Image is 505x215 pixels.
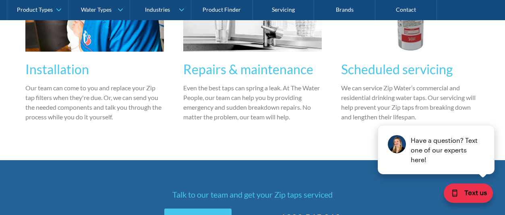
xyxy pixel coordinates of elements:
p: We can service Zip Water’s commercial and residential drinking water taps. Our servicing will hel... [341,83,480,122]
div: Industries [145,6,170,13]
div: Product Types [17,6,53,13]
p: Even the best taps can spring a leak. At The Water People, our team can help you by providing eme... [183,83,322,122]
iframe: podium webchat widget bubble [424,175,505,215]
h3: Scheduled servicing [341,60,480,79]
iframe: podium webchat widget prompt [368,88,505,185]
div: Water Types [81,6,112,13]
h3: Installation [25,60,164,79]
h3: Repairs & maintenance [183,60,322,79]
p: Our team can come to you and replace your Zip tap filters when they're due. Or, we can send you t... [25,83,164,122]
h4: Talk to our team and get your Zip taps serviced [95,188,410,200]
